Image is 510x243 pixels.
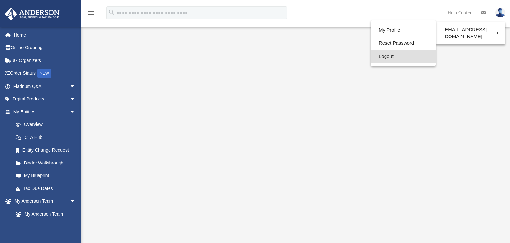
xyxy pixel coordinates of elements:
span: arrow_drop_down [70,195,82,208]
img: User Pic [495,8,505,17]
a: Order StatusNEW [5,67,86,80]
a: Digital Productsarrow_drop_down [5,93,86,106]
a: Anderson System [9,220,82,233]
span: arrow_drop_down [70,105,82,119]
a: Tax Due Dates [9,182,86,195]
a: Home [5,28,86,41]
span: arrow_drop_down [70,93,82,106]
a: CTA Hub [9,131,86,144]
a: My Profile [371,24,436,37]
a: [EMAIL_ADDRESS][DOMAIN_NAME] [436,24,505,43]
img: Anderson Advisors Platinum Portal [3,8,61,20]
a: Online Ordering [5,41,86,54]
a: Tax Organizers [5,54,86,67]
i: menu [87,9,95,17]
a: Platinum Q&Aarrow_drop_down [5,80,86,93]
a: My Entitiesarrow_drop_down [5,105,86,118]
div: NEW [37,69,51,78]
a: Binder Walkthrough [9,156,86,169]
a: My Blueprint [9,169,82,182]
a: menu [87,12,95,17]
a: My Anderson Team [9,207,79,220]
a: My Anderson Teamarrow_drop_down [5,195,82,208]
a: Reset Password [371,37,436,50]
a: Overview [9,118,86,131]
span: arrow_drop_down [70,80,82,93]
a: Entity Change Request [9,144,86,157]
a: Logout [371,50,436,63]
i: search [108,9,115,16]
